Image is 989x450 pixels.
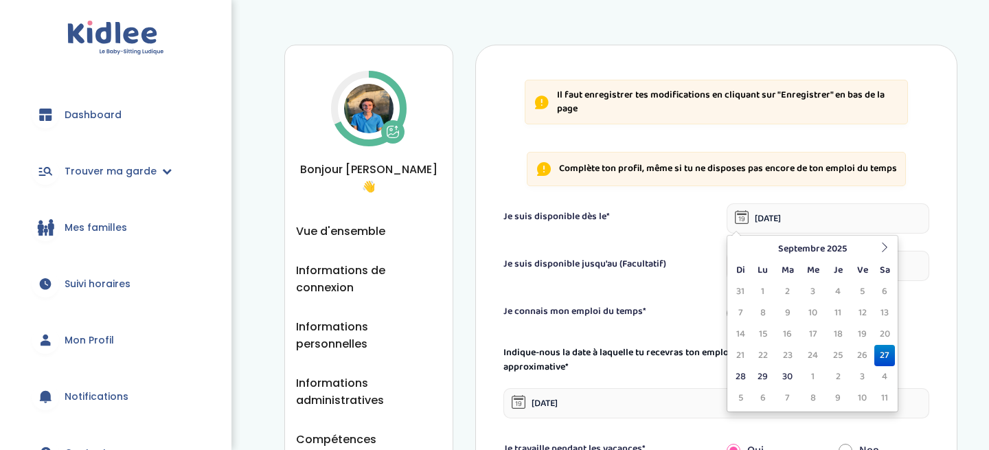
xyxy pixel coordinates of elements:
[296,262,442,296] button: Informations de connexion
[727,203,929,234] input: La date de début
[65,164,157,179] span: Trouver ma garde
[65,108,122,122] span: Dashboard
[21,372,211,421] a: Notifications
[775,366,800,387] td: 30
[850,387,874,409] td: 10
[850,324,874,345] td: 19
[850,260,874,281] th: Ve
[296,161,442,195] span: Bonjour [PERSON_NAME] 👋
[775,302,800,324] td: 9
[730,324,751,345] td: 14
[21,315,211,365] a: Mon Profil
[826,387,850,409] td: 9
[800,281,826,302] td: 3
[751,387,775,409] td: 6
[874,302,895,324] td: 13
[775,324,800,345] td: 16
[559,162,897,176] p: Complète ton profil, même si tu ne disposes pas encore de ton emploi du temps
[800,302,826,324] td: 10
[850,302,874,324] td: 12
[874,345,895,366] td: 27
[800,387,826,409] td: 8
[826,302,850,324] td: 11
[21,203,211,252] a: Mes familles
[751,366,775,387] td: 29
[751,345,775,366] td: 22
[296,318,442,352] button: Informations personnelles
[775,345,800,366] td: 23
[730,260,751,281] th: Di
[67,21,164,56] img: logo.svg
[503,304,646,319] label: Je connais mon emploi du temps*
[557,89,899,115] p: Il faut enregistrer tes modifications en cliquant sur "Enregistrer" en bas de la page
[826,345,850,366] td: 25
[826,324,850,345] td: 18
[751,238,874,260] th: Septembre 2025
[874,260,895,281] th: Sa
[826,281,850,302] td: 4
[65,333,114,348] span: Mon Profil
[874,281,895,302] td: 6
[730,387,751,409] td: 5
[503,346,929,374] label: Indique-nous la date à laquelle tu recevras ton emploi du temps, même si c'est une date approxima...
[826,366,850,387] td: 2
[503,210,610,224] label: Je suis disponible dès le*
[775,387,800,409] td: 7
[826,260,850,281] th: Je
[874,324,895,345] td: 20
[874,366,895,387] td: 4
[296,223,385,240] button: Vue d'ensemble
[716,298,828,328] div: Oui
[751,324,775,345] td: 15
[800,260,826,281] th: Me
[503,388,929,418] input: Date exacte
[296,374,442,409] button: Informations administratives
[730,366,751,387] td: 28
[21,146,211,196] a: Trouver ma garde
[800,324,826,345] td: 17
[296,431,376,448] button: Compétences
[730,302,751,324] td: 7
[751,281,775,302] td: 1
[730,281,751,302] td: 31
[775,260,800,281] th: Ma
[850,345,874,366] td: 26
[775,281,800,302] td: 2
[21,90,211,139] a: Dashboard
[65,221,127,235] span: Mes familles
[344,84,394,133] img: Avatar
[65,277,130,291] span: Suivi horaires
[65,390,128,404] span: Notifications
[800,366,826,387] td: 1
[850,366,874,387] td: 3
[751,302,775,324] td: 8
[800,345,826,366] td: 24
[850,281,874,302] td: 5
[751,260,775,281] th: Lu
[874,387,895,409] td: 11
[21,259,211,308] a: Suivi horaires
[730,345,751,366] td: 21
[503,257,666,271] label: Je suis disponible jusqu'au (Facultatif)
